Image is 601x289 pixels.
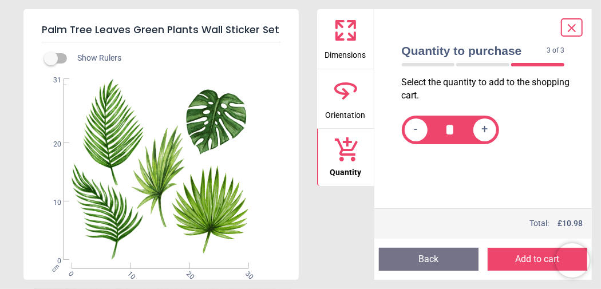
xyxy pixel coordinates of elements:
[402,76,574,102] p: Select the quantity to add to the shopping cart.
[325,44,366,61] span: Dimensions
[42,18,280,42] h5: Palm Tree Leaves Green Plants Wall Sticker Set
[488,248,587,271] button: Add to cart
[243,270,251,277] span: 30
[557,218,583,229] span: £
[66,270,74,277] span: 0
[555,243,590,278] iframe: Brevo live chat
[39,198,61,208] span: 10
[402,42,547,59] span: Quantity to purchase
[547,46,564,56] span: 3 of 3
[50,263,61,274] span: cm
[39,256,61,266] span: 0
[39,140,61,149] span: 20
[481,123,488,137] span: +
[184,270,192,277] span: 20
[326,104,366,121] span: Orientation
[401,218,583,229] div: Total:
[317,9,374,69] button: Dimensions
[39,76,61,85] span: 31
[414,123,418,137] span: -
[317,129,374,186] button: Quantity
[51,52,299,65] div: Show Rulers
[562,219,583,228] span: 10.98
[125,270,133,277] span: 10
[379,248,479,271] button: Back
[317,69,374,129] button: Orientation
[330,161,361,179] span: Quantity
